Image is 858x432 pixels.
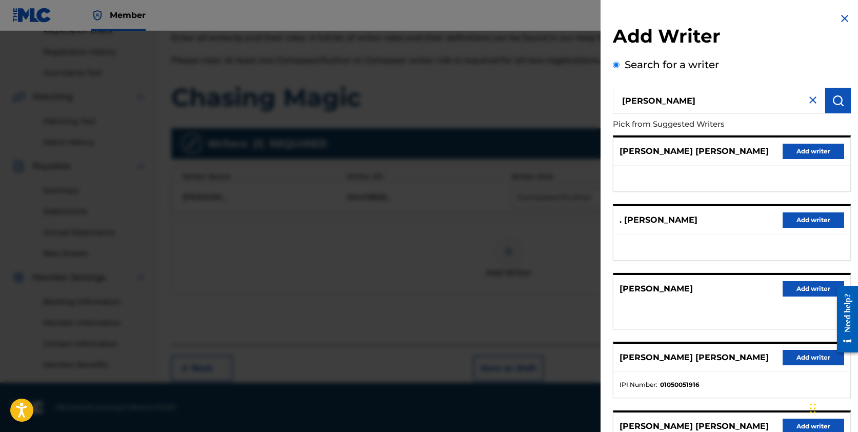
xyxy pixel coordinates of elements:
[613,25,851,51] h2: Add Writer
[620,145,769,158] p: [PERSON_NAME] [PERSON_NAME]
[807,94,819,106] img: close
[832,94,844,107] img: Search Works
[810,393,816,424] div: Drag
[829,275,858,363] iframe: Resource Center
[807,383,858,432] iframe: Chat Widget
[625,58,719,71] label: Search for a writer
[660,380,700,389] strong: 01050051916
[783,144,844,159] button: Add writer
[620,380,657,389] span: IPI Number :
[783,350,844,365] button: Add writer
[783,212,844,228] button: Add writer
[620,351,769,364] p: [PERSON_NAME] [PERSON_NAME]
[613,88,825,113] input: Search writer's name or IPI Number
[12,8,52,23] img: MLC Logo
[620,214,697,226] p: . [PERSON_NAME]
[110,9,146,21] span: Member
[91,9,104,22] img: Top Rightsholder
[620,283,693,295] p: [PERSON_NAME]
[613,113,792,135] p: Pick from Suggested Writers
[783,281,844,297] button: Add writer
